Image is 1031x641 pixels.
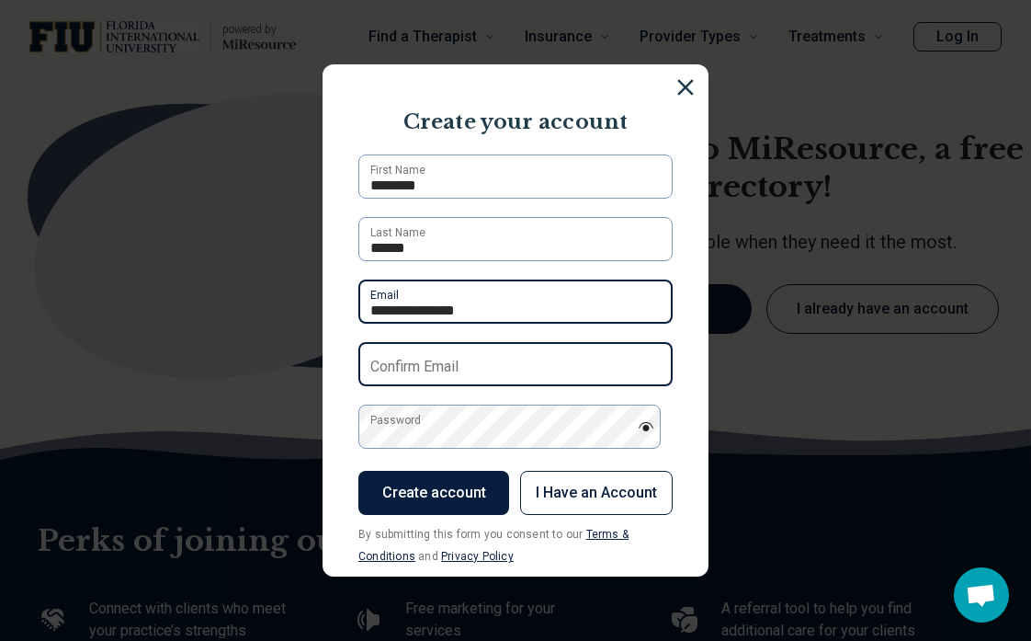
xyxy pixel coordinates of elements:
[358,528,629,563] span: By submitting this form you consent to our and
[370,412,421,429] label: Password
[370,356,459,378] label: Confirm Email
[358,471,509,515] button: Create account
[441,550,514,563] a: Privacy Policy
[520,471,673,515] button: I Have an Account
[370,224,425,241] label: Last Name
[370,162,425,178] label: First Name
[341,109,690,137] p: Create your account
[370,287,399,303] label: Email
[638,422,654,431] img: password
